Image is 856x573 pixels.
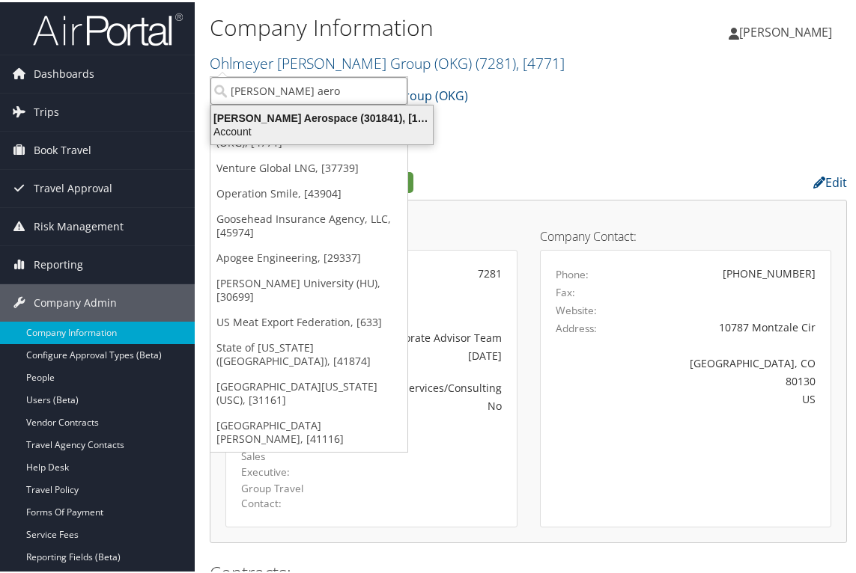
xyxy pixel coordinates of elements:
div: US [626,389,816,405]
h1: Company Information [210,10,634,41]
input: Search Accounts [210,75,407,102]
div: 10787 Montzale Cir [626,317,816,333]
div: [PHONE_NUMBER] [723,263,816,279]
a: Apogee Engineering, [29337] [210,243,407,269]
label: Group Travel Contact: [241,479,313,509]
span: ( 7281 ) [476,51,516,71]
a: [PERSON_NAME] [729,7,847,52]
span: Book Travel [34,129,91,167]
label: Website: [556,301,597,316]
a: Ohlmeyer [PERSON_NAME] Group (OKG) [210,51,565,71]
a: [GEOGRAPHIC_DATA][PERSON_NAME], [41116] [210,411,407,450]
a: State of [US_STATE] ([GEOGRAPHIC_DATA]), [41874] [210,333,407,372]
a: Venture Global LNG, [37739] [210,153,407,179]
label: Sales Executive: [241,447,313,477]
span: Reporting [34,244,83,281]
label: Phone: [556,265,589,280]
a: [PERSON_NAME] University (HU), [30699] [210,269,407,307]
div: 7281 [336,263,502,279]
span: Risk Management [34,206,124,243]
a: Goosehead Insurance Agency, LLC, [45974] [210,204,407,243]
span: Dashboards [34,53,94,91]
label: Address: [556,319,597,334]
div: Corporate Advisor Team [336,328,502,343]
span: Company Admin [34,282,117,319]
span: [PERSON_NAME] [739,22,832,38]
a: Edit [813,172,847,189]
div: 80130 [626,371,816,387]
div: No [336,396,502,411]
div: [PERSON_NAME] Aerospace (301841), [10597] [202,109,442,123]
a: Operation Smile, [43904] [210,179,407,204]
span: Trips [34,91,59,129]
span: , [ 4771 ] [516,51,565,71]
a: US Meat Export Federation, [633] [210,307,407,333]
div: [GEOGRAPHIC_DATA], CO [626,353,816,369]
div: [DATE] [336,346,502,361]
span: Travel Approval [34,168,112,205]
h2: Company Profile: [210,167,627,192]
img: airportal-logo.png [33,10,183,45]
a: [GEOGRAPHIC_DATA][US_STATE] (USC), [31161] [210,372,407,411]
div: Business Services/Consulting [336,378,502,393]
label: Fax: [556,283,575,298]
h4: Company Contact: [540,228,832,240]
div: Account [202,123,442,136]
